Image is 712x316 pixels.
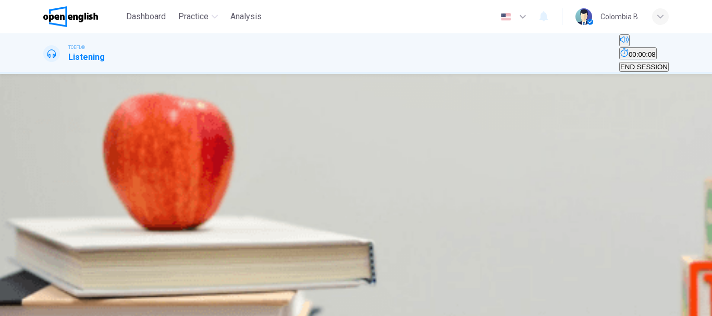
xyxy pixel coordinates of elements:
[620,63,668,71] span: END SESSION
[178,10,208,23] span: Practice
[226,7,266,26] button: Analysis
[122,7,170,26] button: Dashboard
[230,10,262,23] span: Analysis
[126,10,166,23] span: Dashboard
[174,7,222,26] button: Practice
[43,6,98,27] img: OpenEnglish logo
[499,13,512,21] img: en
[43,6,122,27] a: OpenEnglish logo
[68,44,85,51] span: TOEFL®
[619,34,669,47] div: Mute
[68,51,105,64] h1: Listening
[619,47,669,60] div: Hide
[629,50,656,58] span: 00:00:08
[575,8,592,25] img: Profile picture
[619,47,657,59] button: 00:00:08
[619,62,669,72] button: END SESSION
[600,10,640,23] div: Colombia B.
